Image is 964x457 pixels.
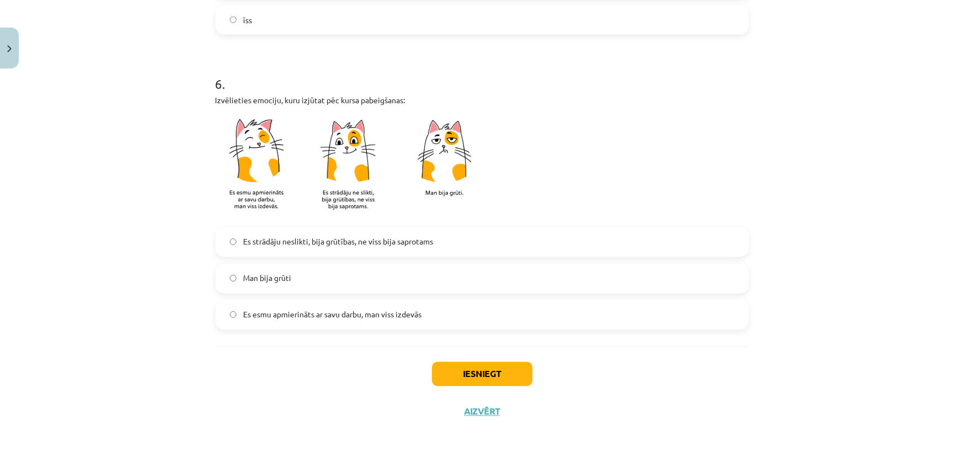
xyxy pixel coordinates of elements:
span: Man bija grūti [243,273,291,284]
input: Man bija grūti [230,275,237,282]
h1: 6 . [215,57,749,91]
button: Iesniegt [432,362,533,386]
span: Es strādāju neslikti, bija grūtības, ne viss bija saprotams [243,236,433,248]
img: icon-close-lesson-0947bae3869378f0d4975bcd49f059093ad1ed9edebbc8119c70593378902aed.svg [7,45,12,52]
input: Es strādāju neslikti, bija grūtības, ne viss bija saprotams [230,238,237,246]
span: īss [243,14,252,26]
p: Izvēlieties emociju, kuru izjūtat pēc kursa pabeigšanas: [215,94,749,106]
span: Es esmu apmierināts ar savu darbu, man viss izdevās [243,309,422,321]
input: Es esmu apmierināts ar savu darbu, man viss izdevās [230,311,237,318]
input: īss [230,17,237,24]
button: Aizvērt [461,406,503,417]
